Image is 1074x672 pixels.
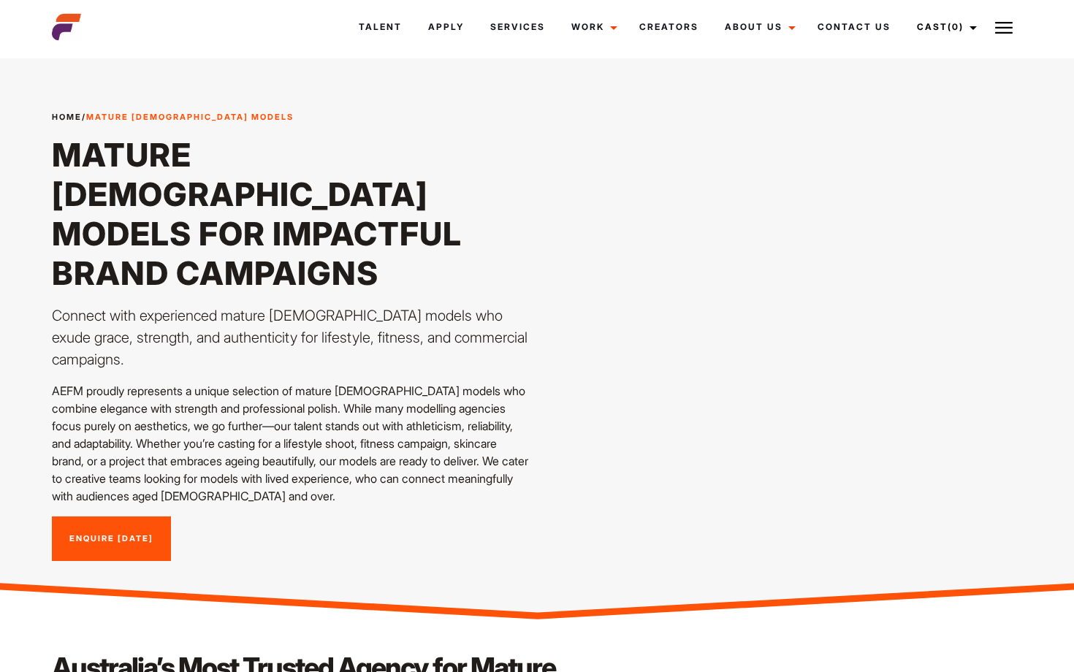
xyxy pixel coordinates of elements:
a: Services [477,7,558,47]
a: Talent [346,7,415,47]
p: AEFM proudly represents a unique selection of mature [DEMOGRAPHIC_DATA] models who combine elegan... [52,382,528,505]
a: Home [52,112,82,122]
a: Creators [626,7,712,47]
a: About Us [712,7,804,47]
a: Enquire [DATE] [52,516,171,562]
span: (0) [948,21,964,32]
a: Cast(0) [904,7,986,47]
strong: Mature [DEMOGRAPHIC_DATA] Models [86,112,294,122]
img: Burger icon [995,19,1013,37]
a: Apply [415,7,477,47]
span: / [52,111,294,123]
h1: Mature [DEMOGRAPHIC_DATA] Models for Impactful Brand Campaigns [52,135,528,293]
img: cropped-aefm-brand-fav-22-square.png [52,12,81,42]
a: Work [558,7,626,47]
p: Connect with experienced mature [DEMOGRAPHIC_DATA] models who exude grace, strength, and authenti... [52,305,528,370]
a: Contact Us [804,7,904,47]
